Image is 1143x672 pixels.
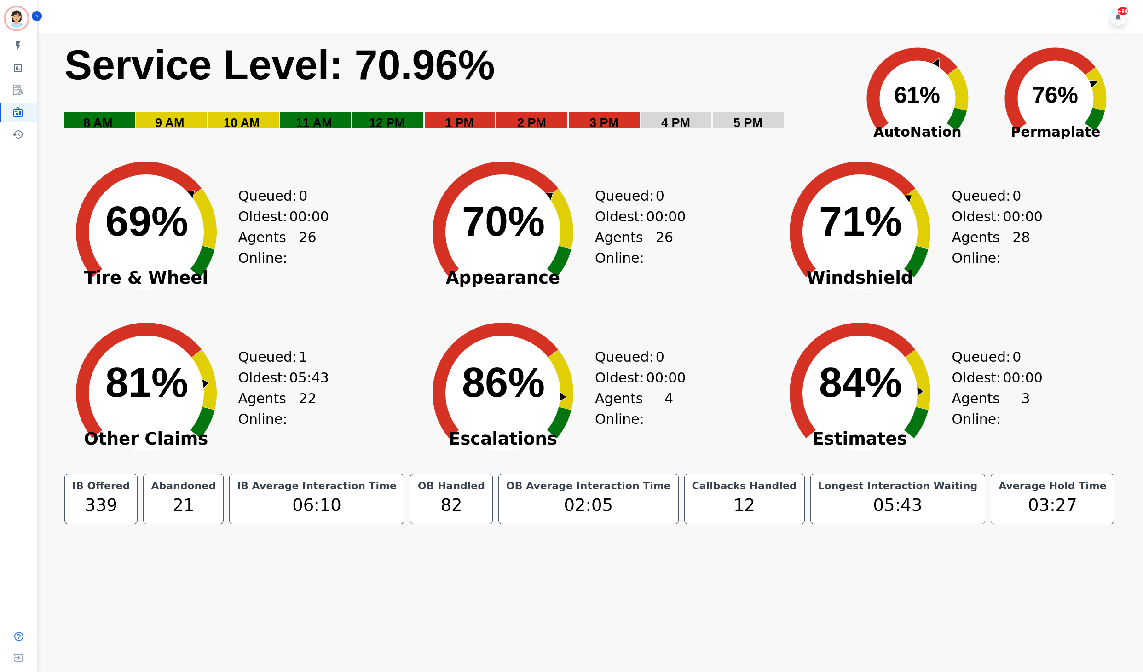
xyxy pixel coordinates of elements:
[238,388,317,429] div: Agents Online:
[595,227,673,268] div: Agents Online:
[70,480,132,492] div: IB Offered
[83,116,113,130] text: 8 AM
[997,480,1108,492] div: Average Hold Time
[952,227,1030,268] div: Agents Online:
[504,492,673,518] div: 02:05
[952,185,1021,206] div: Queued:
[819,359,902,406] text: 84%
[1012,185,1021,206] span: 0
[462,198,545,244] text: 70%
[289,367,329,388] span: 05:43
[149,480,217,492] div: Abandoned
[952,367,1021,388] div: Oldest:
[849,122,987,142] span: AutoNation
[235,492,398,518] div: 06:10
[238,367,307,388] div: Oldest:
[595,185,664,206] div: Queued:
[656,347,664,367] span: 0
[690,480,799,492] div: Callbacks Handled
[595,347,664,367] div: Queued:
[416,480,487,492] div: OB Handled
[1012,227,1030,268] span: 28
[504,480,673,492] div: OB Average Interaction Time
[235,480,398,492] div: IB Average Interaction Time
[595,388,673,429] div: Agents Online:
[462,359,545,406] text: 86%
[63,40,843,144] svg: Service Level: 0%
[105,198,188,244] text: 69%
[661,116,690,130] text: 4 PM
[952,347,1021,367] div: Queued:
[819,198,902,244] text: 71%
[54,273,238,283] span: Tire & Wheel
[517,116,546,130] text: 2 PM
[238,347,307,367] div: Queued:
[952,388,1030,429] div: Agents Online:
[416,492,487,518] div: 82
[299,388,316,429] span: 22
[289,206,329,227] span: 00:00
[816,480,980,492] div: Longest Interaction Waiting
[595,206,664,227] div: Oldest:
[1021,388,1030,429] span: 3
[64,42,495,88] text: Service Level: 70.96%
[369,116,405,130] text: 12 PM
[646,206,686,227] span: 00:00
[589,116,618,130] text: 3 PM
[445,116,474,130] text: 1 PM
[70,492,132,518] div: 339
[6,7,28,29] img: Bordered avatar
[664,388,673,429] span: 4
[690,492,799,518] div: 12
[299,227,316,268] span: 26
[155,116,185,130] text: 9 AM
[1012,347,1021,367] span: 0
[238,206,307,227] div: Oldest:
[149,492,217,518] div: 21
[224,116,260,130] text: 10 AM
[1003,367,1042,388] span: 00:00
[1003,206,1042,227] span: 00:00
[997,492,1108,518] div: 03:27
[1032,82,1078,108] text: 76%
[105,359,188,406] text: 81%
[656,227,673,268] span: 26
[238,185,307,206] div: Queued:
[54,434,238,444] span: Other Claims
[768,434,952,444] span: Estimates
[733,116,762,130] text: 5 PM
[238,227,317,268] div: Agents Online:
[1118,7,1128,15] div: +99
[595,367,664,388] div: Oldest:
[296,116,332,130] text: 11 AM
[816,492,980,518] div: 05:43
[987,122,1125,142] span: Permaplate
[411,434,595,444] span: Escalations
[952,206,1021,227] div: Oldest:
[299,185,307,206] span: 0
[656,185,664,206] span: 0
[894,82,940,108] text: 61%
[299,347,307,367] span: 1
[411,273,595,283] span: Appearance
[646,367,686,388] span: 00:00
[768,273,952,283] span: Windshield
